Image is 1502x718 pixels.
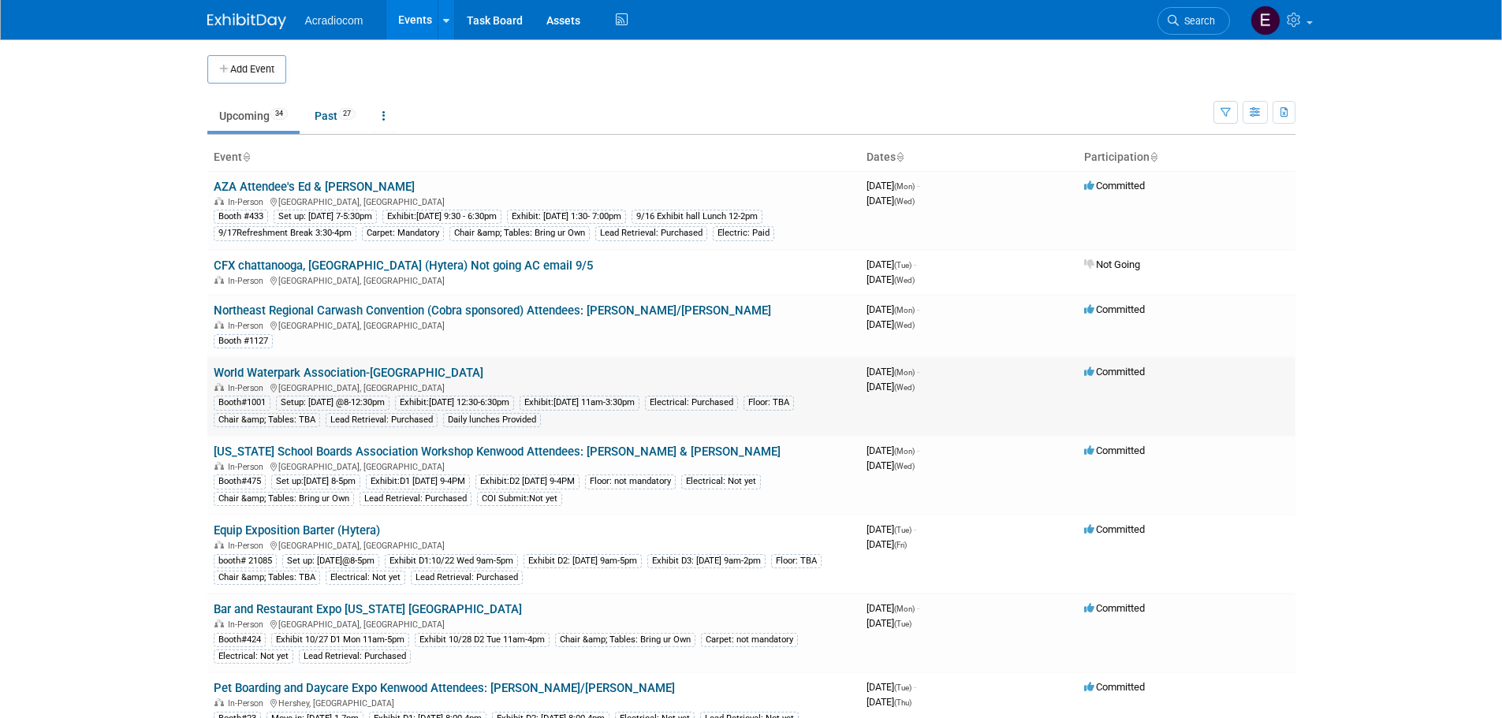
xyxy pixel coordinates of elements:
[914,523,916,535] span: -
[326,571,405,585] div: Electrical: Not yet
[214,413,320,427] div: Chair &amp; Tables: TBA
[914,259,916,270] span: -
[366,474,470,489] div: Exhibit:D1 [DATE] 9-4PM
[860,144,1078,171] th: Dates
[214,180,415,194] a: AZA Attendee's Ed & [PERSON_NAME]
[1084,681,1145,693] span: Committed
[867,696,911,708] span: [DATE]
[1084,445,1145,456] span: Committed
[917,445,919,456] span: -
[214,681,675,695] a: Pet Boarding and Daycare Expo Kenwood Attendees: [PERSON_NAME]/[PERSON_NAME]
[214,649,293,664] div: Electrical: Not yet
[894,182,915,191] span: (Mon)
[917,180,919,192] span: -
[214,303,771,318] a: Northeast Regional Carwash Convention (Cobra sponsored) Attendees: [PERSON_NAME]/[PERSON_NAME]
[214,195,854,207] div: [GEOGRAPHIC_DATA], [GEOGRAPHIC_DATA]
[520,396,639,410] div: Exhibit:[DATE] 11am-3:30pm
[917,602,919,614] span: -
[228,276,268,286] span: In-Person
[214,459,854,472] div: [GEOGRAPHIC_DATA], [GEOGRAPHIC_DATA]
[214,523,380,538] a: Equip Exposition Barter (Hytera)
[214,696,854,709] div: Hershey, [GEOGRAPHIC_DATA]
[305,14,363,27] span: Acradiocom
[303,101,367,131] a: Past27
[867,366,919,378] span: [DATE]
[360,492,471,506] div: Lead Retrieval: Purchased
[214,554,277,568] div: booth# 21085
[214,321,224,329] img: In-Person Event
[894,526,911,534] span: (Tue)
[214,474,266,489] div: Booth#475
[867,445,919,456] span: [DATE]
[867,617,911,629] span: [DATE]
[214,383,224,391] img: In-Person Event
[1084,366,1145,378] span: Committed
[449,226,590,240] div: Chair &amp; Tables: Bring ur Own
[917,303,919,315] span: -
[214,197,224,205] img: In-Person Event
[894,447,915,456] span: (Mon)
[415,633,550,647] div: Exhibit 10/28 D2 Tue 11am-4pm
[645,396,738,410] div: Electrical: Purchased
[207,144,860,171] th: Event
[896,151,904,163] a: Sort by Start Date
[894,541,907,549] span: (Fri)
[382,210,501,224] div: Exhibit:[DATE] 9:30 - 6:30pm
[214,226,356,240] div: 9/17Refreshment Break 3:30-4pm
[894,276,915,285] span: (Wed)
[894,197,915,206] span: (Wed)
[1084,523,1145,535] span: Committed
[867,681,916,693] span: [DATE]
[894,462,915,471] span: (Wed)
[214,538,854,551] div: [GEOGRAPHIC_DATA], [GEOGRAPHIC_DATA]
[228,321,268,331] span: In-Person
[214,571,320,585] div: Chair &amp; Tables: TBA
[242,151,250,163] a: Sort by Event Name
[867,259,916,270] span: [DATE]
[214,210,268,224] div: Booth #433
[443,413,541,427] div: Daily lunches Provided
[1084,303,1145,315] span: Committed
[270,108,288,120] span: 34
[1084,259,1140,270] span: Not Going
[214,396,270,410] div: Booth#1001
[894,368,915,377] span: (Mon)
[299,649,411,664] div: Lead Retrieval: Purchased
[894,619,911,628] span: (Tue)
[867,381,915,392] span: [DATE]
[228,541,268,551] span: In-Person
[894,306,915,314] span: (Mon)
[1157,7,1230,35] a: Search
[214,492,354,506] div: Chair &amp; Tables: Bring ur Own
[276,396,389,410] div: Setup: [DATE] @8-12:30pm
[326,413,438,427] div: Lead Retrieval: Purchased
[647,554,766,568] div: Exhibit D3: [DATE] 9am-2pm
[1084,602,1145,614] span: Committed
[867,195,915,206] span: [DATE]
[867,303,919,315] span: [DATE]
[595,226,707,240] div: Lead Retrieval: Purchased
[214,366,483,380] a: World Waterpark Association-[GEOGRAPHIC_DATA]
[867,318,915,330] span: [DATE]
[214,445,781,459] a: [US_STATE] School Boards Association Workshop Kenwood Attendees: [PERSON_NAME] & [PERSON_NAME]
[228,698,268,709] span: In-Person
[914,681,916,693] span: -
[744,396,794,410] div: Floor: TBA
[214,617,854,630] div: [GEOGRAPHIC_DATA], [GEOGRAPHIC_DATA]
[1150,151,1157,163] a: Sort by Participation Type
[228,462,268,472] span: In-Person
[214,541,224,549] img: In-Person Event
[524,554,642,568] div: Exhibit D2: [DATE] 9am-5pm
[867,523,916,535] span: [DATE]
[585,474,676,489] div: Floor: not mandatory
[214,381,854,393] div: [GEOGRAPHIC_DATA], [GEOGRAPHIC_DATA]
[507,210,626,224] div: Exhibit: [DATE] 1:30- 7:00pm
[894,683,911,692] span: (Tue)
[411,571,523,585] div: Lead Retrieval: Purchased
[475,474,580,489] div: Exhibit:D2 [DATE] 9-4PM
[1250,6,1280,35] img: Elizabeth Martinez
[701,633,798,647] div: Carpet: not mandatory
[338,108,356,120] span: 27
[228,383,268,393] span: In-Person
[477,492,562,506] div: COI Submit:Not yet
